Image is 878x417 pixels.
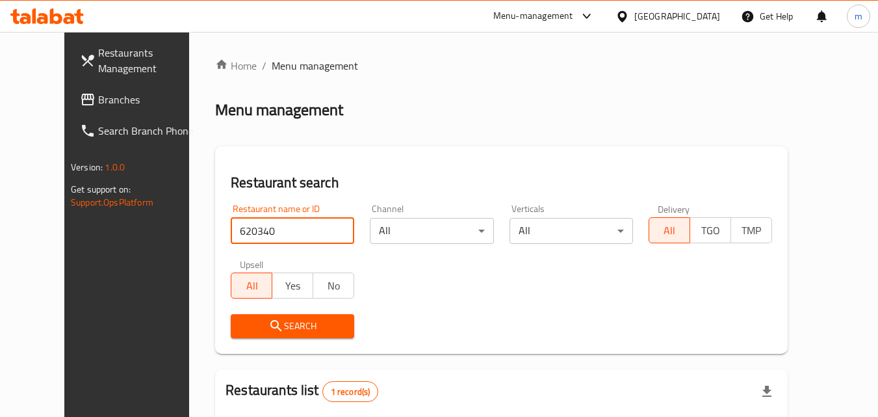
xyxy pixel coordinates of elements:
[649,217,690,243] button: All
[70,115,211,146] a: Search Branch Phone
[634,9,720,23] div: [GEOGRAPHIC_DATA]
[226,381,378,402] h2: Restaurants list
[98,45,201,76] span: Restaurants Management
[736,221,767,240] span: TMP
[654,221,685,240] span: All
[237,276,267,295] span: All
[98,123,201,139] span: Search Branch Phone
[730,217,772,243] button: TMP
[658,204,690,213] label: Delivery
[751,376,782,407] div: Export file
[70,84,211,115] a: Branches
[313,273,354,299] button: No
[71,194,153,211] a: Support.OpsPlatform
[278,276,308,295] span: Yes
[215,58,788,74] nav: breadcrumb
[262,58,266,74] li: /
[231,173,772,193] h2: Restaurant search
[240,260,264,269] label: Upsell
[231,314,354,338] button: Search
[272,58,358,74] span: Menu management
[241,318,344,334] span: Search
[690,217,731,243] button: TGO
[215,58,257,74] a: Home
[323,386,378,398] span: 1 record(s)
[70,37,211,84] a: Restaurants Management
[98,92,201,107] span: Branches
[105,159,125,176] span: 1.0.0
[231,218,354,244] input: Search for restaurant name or ID..
[695,221,726,240] span: TGO
[855,9,862,23] span: m
[71,181,131,198] span: Get support on:
[272,273,313,299] button: Yes
[370,218,493,244] div: All
[215,100,343,120] h2: Menu management
[493,8,573,24] div: Menu-management
[231,273,272,299] button: All
[71,159,103,176] span: Version:
[318,276,349,295] span: No
[510,218,633,244] div: All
